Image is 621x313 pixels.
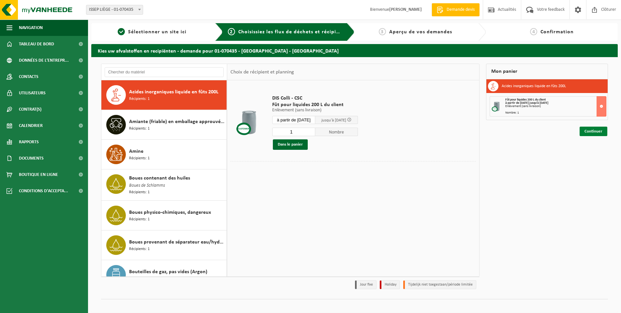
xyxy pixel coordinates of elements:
span: Conditions d'accepta... [19,183,68,199]
span: jusqu'à [DATE] [321,118,346,122]
span: ISSEP LIÈGE - 01-070435 [86,5,143,15]
span: Contrat(s) [19,101,41,117]
span: Fût pour liquides 200 L du client [272,102,358,108]
span: Récipients: 1 [129,189,150,196]
span: Contacts [19,69,38,85]
span: ISSEP LIÈGE - 01-070435 [86,5,143,14]
span: Acides inorganiques liquide en fûts 200L [129,88,218,96]
span: Fût pour liquides 200 L du client [505,98,546,102]
strong: [PERSON_NAME] [389,7,422,12]
div: Choix de récipient et planning [227,64,297,80]
span: Amiante (friable) en emballage approuvé UN [129,118,225,126]
span: Récipients: 1 [129,216,150,223]
span: Nombre [315,128,358,136]
span: Calendrier [19,117,43,134]
button: Dans le panier [273,139,308,150]
button: Bouteilles de gaz, pas vides (Argon) Récipients: 1 [101,260,227,290]
button: Amiante (friable) en emballage approuvé UN Récipients: 1 [101,110,227,140]
span: Récipients: 1 [129,155,150,162]
strong: à partir de [DATE] jusqu'à [DATE] [505,101,548,105]
input: Chercher du matériel [105,67,224,77]
button: Acides inorganiques liquide en fûts 200L Récipients: 1 [101,80,227,110]
span: Confirmation [540,29,574,35]
input: Sélectionnez date [272,116,315,124]
a: Continuer [580,127,607,136]
a: Demande devis [432,3,480,16]
h3: Acides inorganiques liquide en fûts 200L [502,81,566,91]
span: Boues de Schlamms [129,182,165,189]
p: Enlèvement (sans livraison) [272,108,358,113]
span: Choisissiez les flux de déchets et récipients [238,29,347,35]
span: Tableau de bord [19,36,54,52]
span: Bouteilles de gaz, pas vides (Argon) [129,268,207,276]
span: 4 [530,28,537,35]
button: Amine Récipients: 1 [101,140,227,169]
button: Boues physico-chimiques, dangereux Récipients: 1 [101,201,227,230]
span: Documents [19,150,44,166]
span: 1 [118,28,125,35]
span: Récipients: 1 [129,126,150,132]
span: Récipients: 1 [129,246,150,252]
span: 3 [379,28,386,35]
span: Amine [129,148,143,155]
li: Jour fixe [355,280,377,289]
span: Rapports [19,134,39,150]
span: 2 [228,28,235,35]
span: Utilisateurs [19,85,46,101]
span: Aperçu de vos demandes [389,29,452,35]
span: DIS Colli - CSC [272,95,358,102]
li: Holiday [380,280,400,289]
span: Boues contenant des huiles [129,174,190,182]
span: Demande devis [445,7,476,13]
span: Navigation [19,20,43,36]
span: Sélectionner un site ici [128,29,186,35]
span: Récipients: 1 [129,96,150,102]
span: Boutique en ligne [19,166,58,183]
li: Tijdelijk niet toegestaan/période limitée [403,280,476,289]
span: Récipients: 1 [129,276,150,282]
h2: Kies uw afvalstoffen en recipiënten - demande pour 01-070435 - [GEOGRAPHIC_DATA] - [GEOGRAPHIC_DATA] [91,44,618,57]
span: Boues provenant de séparateur eau/hydrocarbures [129,238,225,246]
div: Mon panier [486,64,608,79]
button: Boues provenant de séparateur eau/hydrocarbures Récipients: 1 [101,230,227,260]
button: Boues contenant des huiles Boues de Schlamms Récipients: 1 [101,169,227,201]
div: Nombre: 1 [505,111,606,115]
span: Boues physico-chimiques, dangereux [129,209,211,216]
a: 1Sélectionner un site ici [95,28,210,36]
div: Enlèvement (sans livraison) [505,105,606,108]
span: Données de l'entrepr... [19,52,69,69]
